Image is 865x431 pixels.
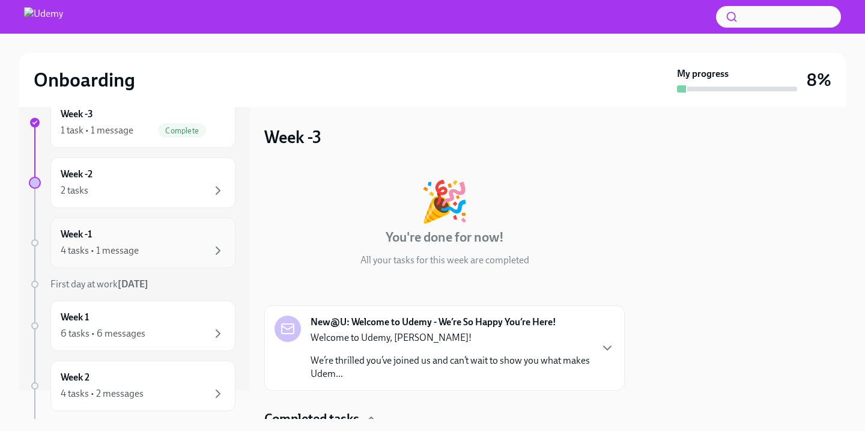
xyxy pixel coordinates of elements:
[677,67,729,81] strong: My progress
[29,157,235,208] a: Week -22 tasks
[61,244,139,257] div: 4 tasks • 1 message
[50,278,148,290] span: First day at work
[61,311,89,324] h6: Week 1
[61,124,133,137] div: 1 task • 1 message
[360,254,529,267] p: All your tasks for this week are completed
[29,218,235,268] a: Week -14 tasks • 1 message
[61,228,92,241] h6: Week -1
[24,7,63,26] img: Udemy
[61,184,88,197] div: 2 tasks
[420,182,469,221] div: 🎉
[807,69,831,91] h3: 8%
[61,108,93,121] h6: Week -3
[311,354,590,381] p: We’re thrilled you’ve joined us and can’t wait to show you what makes Udem...
[29,278,235,291] a: First day at work[DATE]
[61,327,145,340] div: 6 tasks • 6 messages
[34,68,135,92] h2: Onboarding
[264,126,321,148] h3: Week -3
[264,410,359,428] h4: Completed tasks
[61,371,90,384] h6: Week 2
[311,331,590,344] p: Welcome to Udemy, [PERSON_NAME]!
[29,361,235,411] a: Week 24 tasks • 2 messages
[29,97,235,148] a: Week -31 task • 1 messageComplete
[311,316,556,329] strong: New@U: Welcome to Udemy - We’re So Happy You’re Here!
[61,168,93,181] h6: Week -2
[61,387,144,400] div: 4 tasks • 2 messages
[158,126,206,135] span: Complete
[118,278,148,290] strong: [DATE]
[386,228,504,246] h4: You're done for now!
[264,410,625,428] div: Completed tasks
[29,301,235,351] a: Week 16 tasks • 6 messages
